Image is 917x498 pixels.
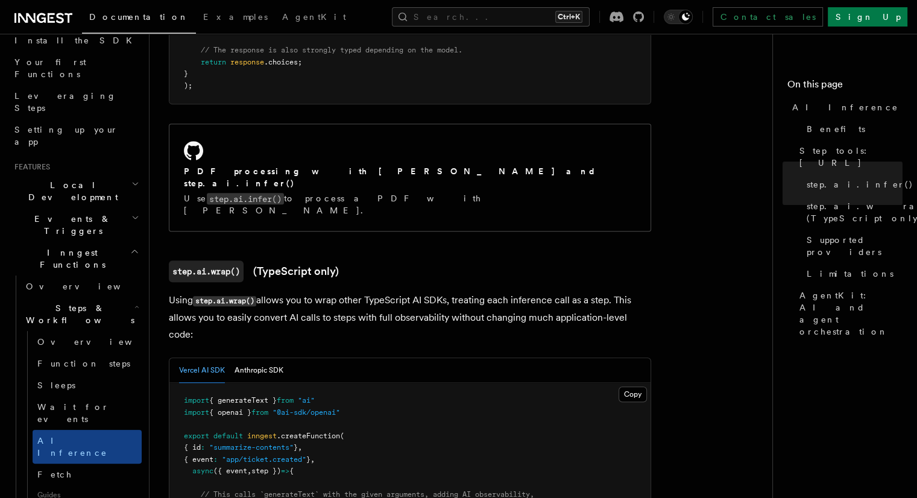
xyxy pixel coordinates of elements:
[209,443,294,452] span: "summarize-contents"
[273,408,340,417] span: "@ai-sdk/openai"
[201,58,226,66] span: return
[555,11,582,23] kbd: Ctrl+K
[82,4,196,34] a: Documentation
[795,140,903,174] a: Step tools: [URL]
[795,285,903,342] a: AgentKit: AI and agent orchestration
[33,396,142,430] a: Wait for events
[33,331,142,353] a: Overview
[298,396,315,405] span: "ai"
[196,4,275,33] a: Examples
[33,374,142,396] a: Sleeps
[184,443,201,452] span: { id
[169,260,244,282] code: step.ai.wrap()
[14,36,139,45] span: Install the SDK
[37,402,109,424] span: Wait for events
[10,208,142,242] button: Events & Triggers
[802,195,903,229] a: step.ai.wrap() (TypeScript only)
[209,408,251,417] span: { openai }
[10,51,142,85] a: Your first Functions
[213,432,243,440] span: default
[184,432,209,440] span: export
[26,282,150,291] span: Overview
[184,455,213,464] span: { event
[10,179,131,203] span: Local Development
[802,118,903,140] a: Benefits
[37,380,75,390] span: Sleeps
[184,408,209,417] span: import
[340,432,344,440] span: (
[277,432,340,440] span: .createFunction
[192,467,213,475] span: async
[802,174,903,195] a: step.ai.infer()
[37,337,162,347] span: Overview
[619,386,647,402] button: Copy
[787,77,903,96] h4: On this page
[713,7,823,27] a: Contact sales
[294,443,298,452] span: }
[802,263,903,285] a: Limitations
[282,12,346,22] span: AgentKit
[222,455,306,464] span: "app/ticket.created"
[807,178,913,191] span: step.ai.infer()
[799,145,903,169] span: Step tools: [URL]
[247,432,277,440] span: inngest
[235,358,283,383] button: Anthropic SDK
[306,455,310,464] span: }
[14,91,116,113] span: Leveraging Steps
[310,455,315,464] span: ,
[281,467,289,475] span: =>
[251,467,281,475] span: step })
[209,396,277,405] span: { generateText }
[10,213,131,237] span: Events & Triggers
[89,12,189,22] span: Documentation
[207,193,284,204] code: step.ai.infer()
[184,69,188,78] span: }
[277,396,294,405] span: from
[10,242,142,276] button: Inngest Functions
[787,96,903,118] a: AI Inference
[298,443,302,452] span: ,
[807,123,865,135] span: Benefits
[21,302,134,326] span: Steps & Workflows
[251,408,268,417] span: from
[201,443,205,452] span: :
[169,292,651,343] p: Using allows you to wrap other TypeScript AI SDKs, treating each inference call as a step. This a...
[10,85,142,119] a: Leveraging Steps
[184,81,192,90] span: );
[33,430,142,464] a: AI Inference
[213,467,247,475] span: ({ event
[37,359,130,368] span: Function steps
[10,119,142,153] a: Setting up your app
[14,57,86,79] span: Your first Functions
[275,4,353,33] a: AgentKit
[392,7,590,27] button: Search...Ctrl+K
[828,7,907,27] a: Sign Up
[10,174,142,208] button: Local Development
[10,247,130,271] span: Inngest Functions
[33,464,142,485] a: Fetch
[10,30,142,51] a: Install the SDK
[21,297,142,331] button: Steps & Workflows
[37,436,107,458] span: AI Inference
[247,467,251,475] span: ,
[203,12,268,22] span: Examples
[169,260,339,282] a: step.ai.wrap()(TypeScript only)
[230,58,264,66] span: response
[37,470,72,479] span: Fetch
[184,165,636,189] h2: PDF processing with [PERSON_NAME] and step.ai.infer()
[33,353,142,374] a: Function steps
[169,124,651,232] a: PDF processing with [PERSON_NAME] and step.ai.infer()Usestep.ai.infer()to process a PDF with [PER...
[264,58,302,66] span: .choices;
[179,358,225,383] button: Vercel AI SDK
[184,396,209,405] span: import
[289,467,294,475] span: {
[799,289,903,338] span: AgentKit: AI and agent orchestration
[201,46,462,54] span: // The response is also strongly typed depending on the model.
[792,101,898,113] span: AI Inference
[184,192,636,216] p: Use to process a PDF with [PERSON_NAME].
[213,455,218,464] span: :
[10,162,50,172] span: Features
[802,229,903,263] a: Supported providers
[193,296,256,306] code: step.ai.wrap()
[664,10,693,24] button: Toggle dark mode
